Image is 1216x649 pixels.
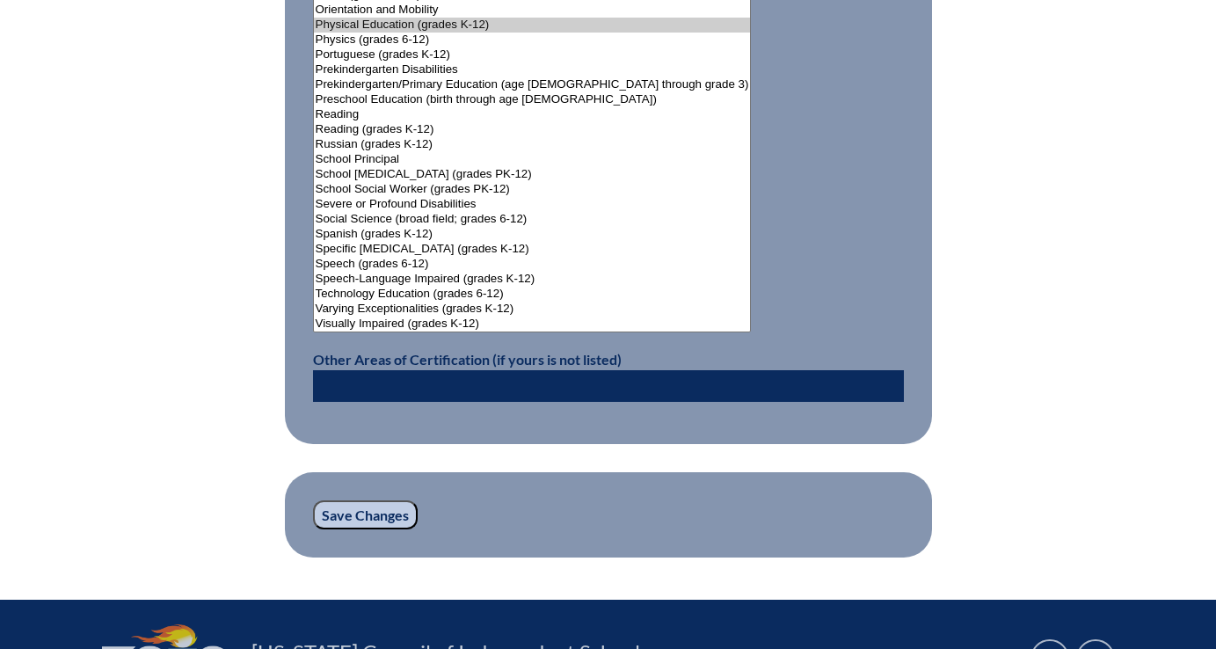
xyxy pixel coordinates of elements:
[314,107,751,122] option: Reading
[314,317,751,332] option: Visually Impaired (grades K-12)
[314,122,751,137] option: Reading (grades K-12)
[314,182,751,197] option: School Social Worker (grades PK-12)
[314,197,751,212] option: Severe or Profound Disabilities
[314,33,751,47] option: Physics (grades 6-12)
[313,500,418,530] input: Save Changes
[314,152,751,167] option: School Principal
[314,302,751,317] option: Varying Exceptionalities (grades K-12)
[314,287,751,302] option: Technology Education (grades 6-12)
[314,272,751,287] option: Speech-Language Impaired (grades K-12)
[314,92,751,107] option: Preschool Education (birth through age [DEMOGRAPHIC_DATA])
[314,167,751,182] option: School [MEDICAL_DATA] (grades PK-12)
[314,3,751,18] option: Orientation and Mobility
[314,47,751,62] option: Portuguese (grades K-12)
[314,137,751,152] option: Russian (grades K-12)
[314,212,751,227] option: Social Science (broad field; grades 6-12)
[314,257,751,272] option: Speech (grades 6-12)
[313,351,622,368] label: Other Areas of Certification (if yours is not listed)
[314,62,751,77] option: Prekindergarten Disabilities
[314,242,751,257] option: Specific [MEDICAL_DATA] (grades K-12)
[314,227,751,242] option: Spanish (grades K-12)
[314,77,751,92] option: Prekindergarten/Primary Education (age [DEMOGRAPHIC_DATA] through grade 3)
[314,18,751,33] option: Physical Education (grades K-12)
